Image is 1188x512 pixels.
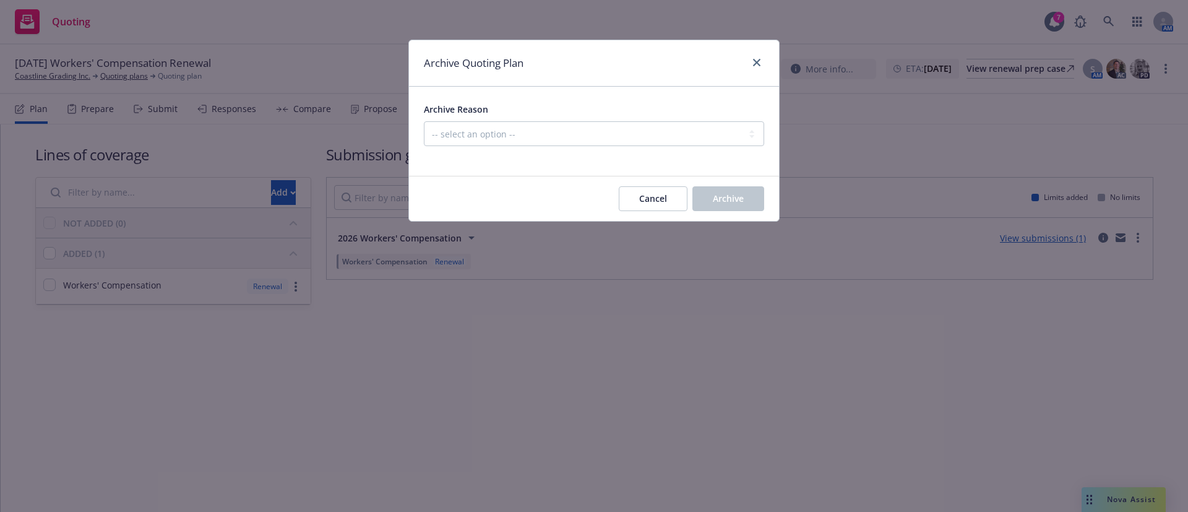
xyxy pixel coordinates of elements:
[713,193,744,204] span: Archive
[424,103,488,115] span: Archive Reason
[639,193,667,204] span: Cancel
[424,55,523,71] h1: Archive Quoting Plan
[749,55,764,70] a: close
[692,186,764,211] button: Archive
[619,186,687,211] button: Cancel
